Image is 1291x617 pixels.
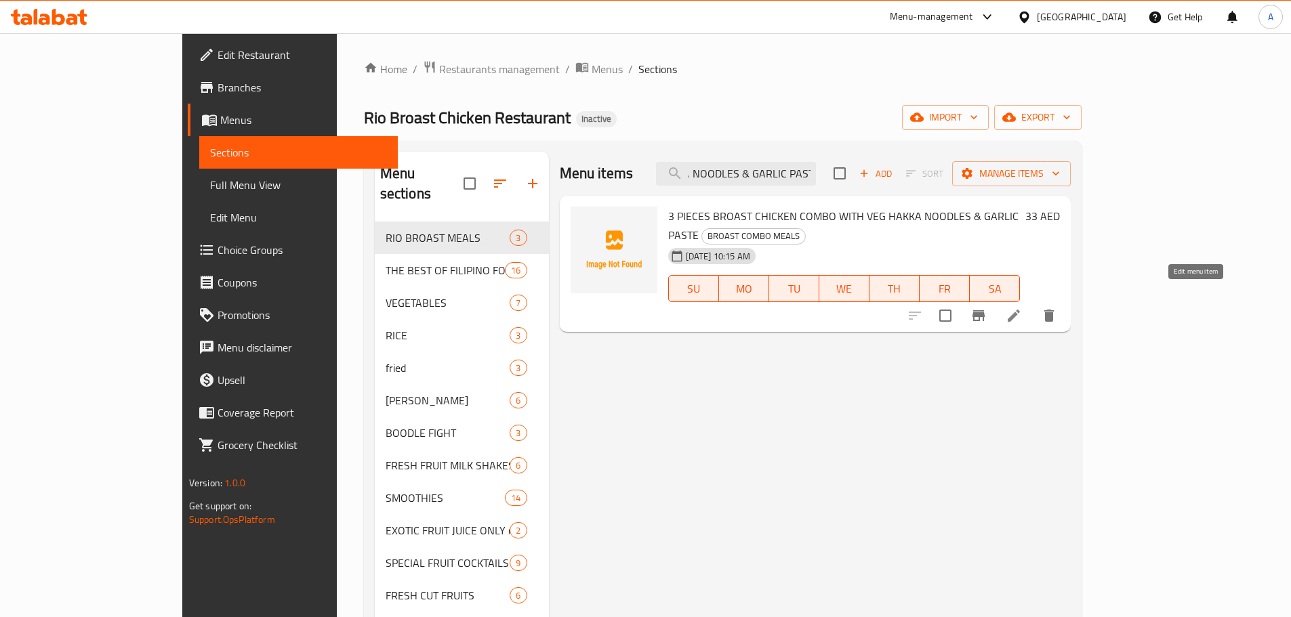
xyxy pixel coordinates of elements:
[386,587,510,603] span: FRESH CUT FRUITS
[510,297,526,310] span: 7
[386,327,510,343] span: RICE
[375,417,549,449] div: BOODLE FIGHT3
[575,60,623,78] a: Menus
[576,111,617,127] div: Inactive
[1025,207,1060,226] h6: 33 AED
[218,437,387,453] span: Grocery Checklist
[375,254,549,286] div: THE BEST OF FILIPINO FOOD FIESTA MERIENDA16
[386,295,510,311] span: VEGETABLES
[218,274,387,291] span: Coupons
[854,163,897,184] span: Add item
[890,9,973,25] div: Menu-management
[188,429,398,461] a: Grocery Checklist
[571,207,657,293] img: 3 PIECES BROAST CHICKEN COMBO WITH VEG HAKKA NOODLES & GARLIC PASTE
[224,474,245,492] span: 1.0.0
[380,163,464,204] h2: Menu sections
[819,275,869,302] button: WE
[375,352,549,384] div: fried3
[576,113,617,125] span: Inactive
[386,425,510,441] div: BOODLE FIGHT
[510,327,527,343] div: items
[724,279,764,299] span: MO
[386,230,510,246] div: RIO BROAST MEALS
[913,109,978,126] span: import
[510,360,527,376] div: items
[668,275,719,302] button: SU
[510,459,526,472] span: 6
[218,47,387,63] span: Edit Restaurant
[188,234,398,266] a: Choice Groups
[510,589,526,602] span: 6
[825,279,864,299] span: WE
[218,339,387,356] span: Menu disclaimer
[199,136,398,169] a: Sections
[199,201,398,234] a: Edit Menu
[188,364,398,396] a: Upsell
[931,301,960,330] span: Select to update
[920,275,970,302] button: FR
[375,514,549,547] div: EXOTIC FRUIT JUICE ONLY @ RIO2
[218,307,387,323] span: Promotions
[386,555,510,571] span: SPECIAL FRUIT COCKTAILS
[1268,9,1273,24] span: A
[189,511,275,528] a: Support.OpsPlatform
[510,232,526,244] span: 3
[218,79,387,95] span: Branches
[386,457,510,473] div: FRESH FRUIT MILK SHAKES
[218,372,387,388] span: Upsell
[510,555,527,571] div: items
[364,102,571,133] span: Rio Broast Chicken Restaurant
[638,61,677,77] span: Sections
[775,279,814,299] span: TU
[386,522,510,538] span: EXOTIC FRUIT JUICE ONLY @ RIO
[386,360,510,376] span: fried
[510,230,527,246] div: items
[375,547,549,579] div: SPECIAL FRUIT COCKTAILS9
[218,242,387,258] span: Choice Groups
[386,262,506,278] div: THE BEST OF FILIPINO FOOD FIESTA MERIENDA
[218,404,387,421] span: Coverage Report
[952,161,1071,186] button: Manage items
[769,275,819,302] button: TU
[199,169,398,201] a: Full Menu View
[510,587,527,603] div: items
[210,177,387,193] span: Full Menu View
[386,490,506,506] div: SMOOTHIES
[656,162,816,186] input: search
[825,159,854,188] span: Select section
[505,262,527,278] div: items
[484,167,516,200] span: Sort sections
[505,490,527,506] div: items
[375,579,549,612] div: FRESH CUT FRUITS6
[510,295,527,311] div: items
[510,427,526,440] span: 3
[701,228,806,244] div: BROAST COMBO MEALS
[962,299,995,332] button: Branch-specific-item
[680,250,756,263] span: [DATE] 10:15 AM
[455,169,484,198] span: Select all sections
[994,105,1082,130] button: export
[375,319,549,352] div: RICE3
[857,166,894,182] span: Add
[702,228,805,244] span: BROAST COMBO MEALS
[188,266,398,299] a: Coupons
[188,71,398,104] a: Branches
[510,392,527,408] div: items
[413,61,417,77] li: /
[510,522,527,538] div: items
[925,279,964,299] span: FR
[375,449,549,482] div: FRESH FRUIT MILK SHAKES6
[510,425,527,441] div: items
[364,60,1082,78] nav: breadcrumb
[869,275,920,302] button: TH
[188,299,398,331] a: Promotions
[375,221,549,254] div: RIO BROAST MEALS3
[875,279,914,299] span: TH
[1005,109,1071,126] span: export
[386,392,510,408] span: [PERSON_NAME]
